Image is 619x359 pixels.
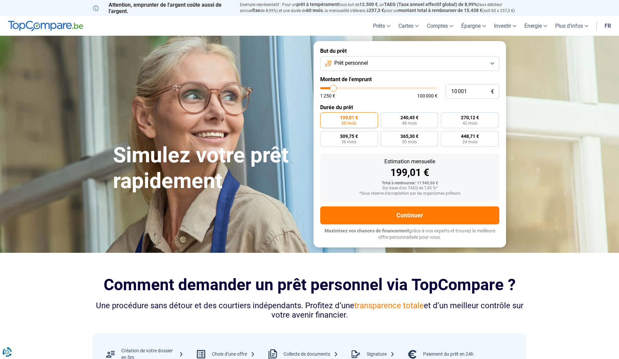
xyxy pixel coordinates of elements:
p: Attention, emprunter de l'argent coûte aussi de l'argent. [93,2,232,14]
h1: Simulez votre prêt rapidement [113,143,305,194]
span: 365,30 € [400,134,418,139]
span: 240,45 € [400,115,418,120]
span: TAEG (Taux annuel effectif global) de 8,99% [384,2,477,7]
div: Signature [367,351,395,358]
p: grâce à nos experts et trouvez la meilleure offre personnalisée pour vous. [320,228,499,241]
a: fr [601,16,615,36]
span: 270,12 € [461,115,479,120]
span: 42 mois [463,121,477,125]
span: transparence totale [354,301,424,310]
span: 30 mois [402,140,417,144]
div: *Sous réserve d'acceptation par les organismes prêteurs [326,191,494,196]
span: 100 000 € [417,94,438,98]
h2: Comment demander un prêt personnel via TopCompare ? [93,276,526,294]
div: Collecte de documents [283,351,338,358]
div: Total à rembourser: 11 940,60 € [326,181,494,186]
span: prêt à tempérament [296,2,339,7]
label: Durée du prêt [320,104,499,111]
span: 309,75 € [340,134,358,139]
label: Montant de l'emprunt [320,76,499,82]
a: Prêts [369,16,394,36]
div: Paiement du prêt en 24h [423,351,474,358]
span: € [491,89,494,95]
span: Prêt personnel [334,59,368,67]
span: 448,71 € [461,134,479,139]
span: 199,01 € [340,115,358,120]
span: 24 mois [463,140,477,144]
span: montant total à rembourser de 15.438 € [398,8,482,13]
a: Épargne [457,16,490,36]
a: Comptes [423,16,457,36]
span: 36 mois [342,140,356,144]
button: Prêt personnel [320,56,499,71]
span: 257,3 € [369,8,384,13]
a: Investir [490,16,520,36]
span: 60 mois [342,121,356,125]
a: Plus d'infos [551,16,592,36]
span: Maximisez vos chances de financement [325,228,409,233]
img: TopCompare [8,21,83,31]
span: fixe [252,8,260,13]
a: Énergie [520,16,551,36]
span: 12.500 € [359,2,378,7]
div: Sur base d'un TAEG de 7,45 %* [326,186,494,191]
div: Une procédure sans détour et des courtiers indépendants. Profitez d’une et d’un meilleur contrôle... [93,301,526,320]
span: 60 mois [306,8,323,13]
div: Choix d’une offre [212,351,255,358]
button: Continuer [320,206,499,224]
span: 1 250 € [320,94,335,98]
div: 199,01 € [326,168,494,178]
p: Exemple représentatif : Pour un tous but de , un (taux débiteur annuel de 8,99%) et une durée de ... [240,2,526,14]
div: Estimation mensuelle [326,159,494,164]
label: But du prêt [320,48,499,54]
a: Cartes [394,16,423,36]
span: 48 mois [402,121,417,125]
